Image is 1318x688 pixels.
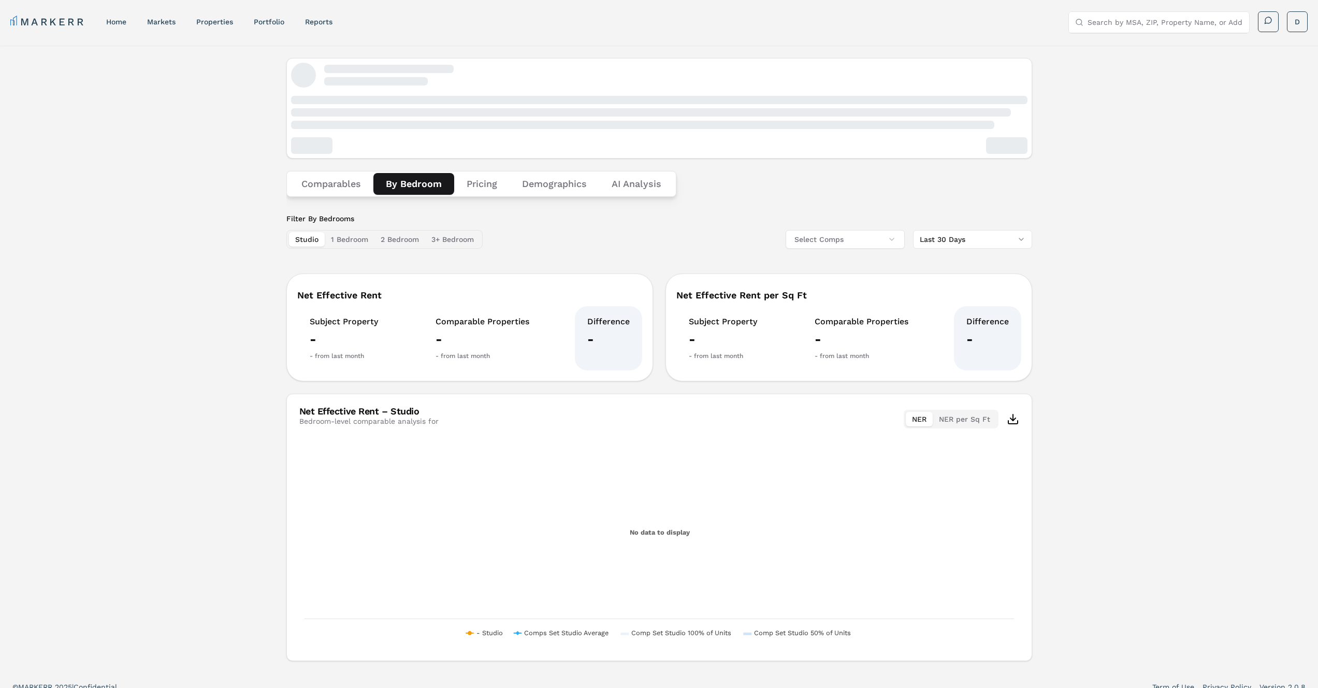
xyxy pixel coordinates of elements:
button: NER per Sq Ft [933,412,996,426]
span: D [1295,17,1300,27]
div: - [310,331,378,348]
button: 1 Bedroom [325,232,374,247]
a: MARKERR [10,15,85,29]
div: - from last month [436,352,529,360]
button: Pricing [454,173,510,195]
button: Select Comps [786,230,905,249]
div: Difference [966,317,1009,327]
div: Net Effective Rent per Sq Ft [676,291,1021,300]
div: Net Effective Rent [297,291,642,300]
div: Subject Property [310,317,378,327]
button: D [1287,11,1308,32]
a: home [106,18,126,26]
label: Filter By Bedrooms [286,213,483,224]
div: Bedroom-level comparable analysis for [299,416,439,426]
div: Comparable Properties [436,317,529,327]
button: AI Analysis [599,173,674,195]
a: reports [305,18,332,26]
svg: Interactive chart [299,441,1019,648]
button: Show Comp Set Studio 100% of Units [620,629,733,637]
button: Demographics [510,173,599,195]
a: Portfolio [254,18,284,26]
button: Comparables [289,173,373,195]
div: Subject Property [689,317,757,327]
div: - from last month [310,352,378,360]
div: Chart. Highcharts interactive chart. [299,441,1019,648]
div: - [815,331,908,348]
button: Show Comp Set Studio 50% of Units [743,629,853,637]
button: Show - Studio [466,629,503,637]
button: NER [906,412,933,426]
text: No data to display [630,528,690,536]
input: Search by MSA, ZIP, Property Name, or Address [1088,12,1243,33]
button: By Bedroom [373,173,454,195]
a: properties [196,18,233,26]
div: - from last month [689,352,757,360]
div: - [587,331,630,348]
div: - [436,331,529,348]
button: Studio [289,232,325,247]
button: Show Comps Set Studio Average [514,629,610,637]
div: Comparable Properties [815,317,908,327]
div: - [966,331,1009,348]
a: markets [147,18,176,26]
div: Difference [587,317,630,327]
button: 2 Bedroom [374,232,425,247]
button: 3+ Bedroom [425,232,480,247]
div: Net Effective Rent – Studio [299,407,439,416]
div: - from last month [815,352,908,360]
div: - [689,331,757,348]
